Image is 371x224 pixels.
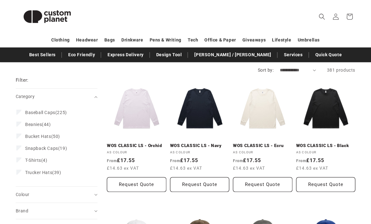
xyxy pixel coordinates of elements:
[233,143,292,149] a: WOS CLASSIC LS - Ecru
[272,35,291,46] a: Lifestyle
[188,35,198,46] a: Tech
[65,49,98,60] a: Eco Friendly
[312,49,345,60] a: Quick Quote
[296,143,356,149] a: WOS CLASSIC LS - Black
[16,77,29,84] h2: Filter:
[16,203,97,219] summary: Brand (0 selected)
[16,94,35,99] span: Category
[107,143,166,149] a: WOS CLASSIC LS - Orchid
[107,177,166,192] : Request Quote
[16,3,79,31] img: Custom Planet
[340,194,371,224] iframe: Chat Widget
[170,143,230,149] a: WOS CLASSIC LS - Navy
[296,177,356,192] : Request Quote
[104,35,115,46] a: Bags
[16,192,29,197] span: Colour
[25,110,67,115] span: (225)
[204,35,236,46] a: Office & Paper
[25,146,58,151] span: Snapback Caps
[104,49,147,60] a: Express Delivery
[16,187,97,203] summary: Colour (0 selected)
[51,35,70,46] a: Clothing
[153,49,185,60] a: Design Tool
[16,208,28,213] span: Brand
[25,134,51,139] span: Bucket Hats
[25,122,42,127] span: Beanies
[25,110,55,115] span: Baseball Caps
[25,157,47,163] span: (4)
[121,35,143,46] a: Drinkware
[25,145,67,151] span: (19)
[233,177,292,192] : Request Quote
[281,49,306,60] a: Services
[25,158,41,163] span: T-Shirts
[170,177,230,192] : Request Quote
[298,35,320,46] a: Umbrellas
[150,35,181,46] a: Pens & Writing
[25,170,52,175] span: Trucker Hats
[76,35,98,46] a: Headwear
[16,89,97,105] summary: Category (0 selected)
[25,122,51,127] span: (44)
[315,10,329,24] summary: Search
[327,68,355,73] span: 381 products
[25,170,61,175] span: (39)
[258,68,274,73] label: Sort by:
[242,35,266,46] a: Giveaways
[26,49,59,60] a: Best Sellers
[191,49,274,60] a: [PERSON_NAME] / [PERSON_NAME]
[25,134,60,139] span: (50)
